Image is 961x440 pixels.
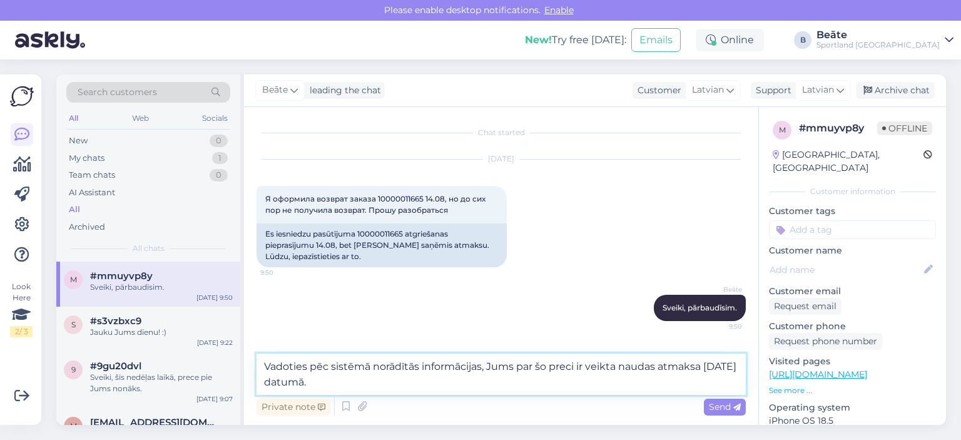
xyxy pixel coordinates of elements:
[210,169,228,182] div: 0
[663,303,737,312] span: Sveiki, pārbaudīsim.
[257,399,330,416] div: Private note
[541,4,577,16] span: Enable
[769,333,882,350] div: Request phone number
[262,83,288,97] span: Beāte
[709,401,741,412] span: Send
[200,110,230,126] div: Socials
[90,372,233,394] div: Sveiki, šīs nedēļas laikā, prece pie Jums nonāks.
[769,355,936,368] p: Visited pages
[525,34,552,46] b: New!
[210,135,228,147] div: 0
[779,125,786,135] span: m
[78,86,157,99] span: Search customers
[257,223,507,267] div: Es iesniedzu pasūtījuma 10000011665 atgriešanas pieprasījumu 14.08, bet [PERSON_NAME] saņēmis atm...
[769,285,936,298] p: Customer email
[769,320,936,333] p: Customer phone
[10,84,34,108] img: Askly Logo
[816,30,940,40] div: Beāte
[90,315,141,327] span: #s3vzbxc9
[877,121,932,135] span: Offline
[69,203,80,216] div: All
[769,205,936,218] p: Customer tags
[90,327,233,338] div: Jauku Jums dienu! :)
[69,135,88,147] div: New
[770,263,922,277] input: Add name
[816,30,953,50] a: BeāteSportland [GEOGRAPHIC_DATA]
[10,281,33,337] div: Look Here
[90,417,220,428] span: minasidiedmunds@gmail.com
[69,187,115,199] div: AI Assistant
[71,365,76,374] span: 9
[90,282,233,293] div: Sveiki, pārbaudīsim.
[10,326,33,337] div: 2 / 3
[856,82,935,99] div: Archive chat
[70,275,77,284] span: m
[196,293,233,302] div: [DATE] 9:50
[773,148,923,175] div: [GEOGRAPHIC_DATA], [GEOGRAPHIC_DATA]
[257,153,746,165] div: [DATE]
[305,84,381,97] div: leading the chat
[525,33,626,48] div: Try free [DATE]:
[90,270,153,282] span: #mmuyvp8y
[130,110,151,126] div: Web
[692,83,724,97] span: Latvian
[695,285,742,294] span: Beāte
[769,414,936,427] p: iPhone OS 18.5
[794,31,811,49] div: B
[631,28,681,52] button: Emails
[769,385,936,396] p: See more ...
[257,354,746,395] textarea: Vadoties pēc sistēmā norādītās informācijas, Jums par šo preci ir veikta naudas atmaksa [DATE] da...
[769,401,936,414] p: Operating system
[769,220,936,239] input: Add a tag
[69,152,104,165] div: My chats
[197,338,233,347] div: [DATE] 9:22
[212,152,228,165] div: 1
[196,394,233,404] div: [DATE] 9:07
[69,221,105,233] div: Archived
[769,186,936,197] div: Customer information
[769,298,842,315] div: Request email
[751,84,791,97] div: Support
[802,83,834,97] span: Latvian
[260,268,307,277] span: 9:50
[265,194,487,215] span: Я оформила возврат заказа 10000011665 14.08, но до сих пор не получила возврат. Прошу разобраться
[695,322,742,331] span: 9:50
[71,320,76,329] span: s
[90,361,141,372] span: #9gu20dvl
[799,121,877,136] div: # mmuyvp8y
[769,369,867,380] a: [URL][DOMAIN_NAME]
[257,127,746,138] div: Chat started
[133,243,165,254] span: All chats
[769,244,936,257] p: Customer name
[633,84,681,97] div: Customer
[69,169,115,182] div: Team chats
[696,29,764,51] div: Online
[70,421,77,431] span: m
[816,40,940,50] div: Sportland [GEOGRAPHIC_DATA]
[66,110,81,126] div: All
